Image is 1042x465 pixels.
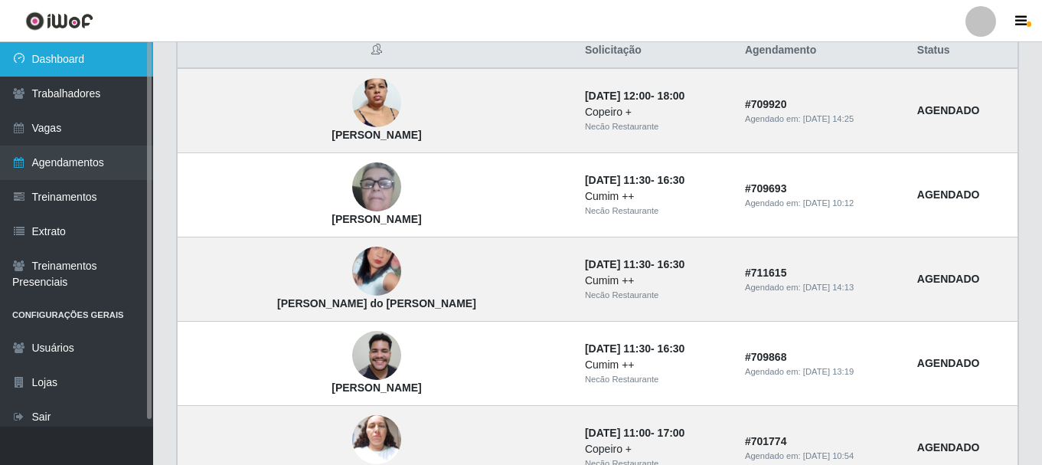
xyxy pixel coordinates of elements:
img: Ana Paula Almeida do Nascimento [352,228,401,316]
div: Agendado em: [745,450,899,463]
strong: - [585,342,684,355]
strong: # 709868 [745,351,787,363]
time: [DATE] 12:00 [585,90,651,102]
strong: AGENDADO [917,188,980,201]
div: Necão Restaurante [585,205,727,218]
time: 18:00 [658,90,685,102]
img: CoreUI Logo [25,11,93,31]
strong: [PERSON_NAME] [332,213,421,225]
div: Agendado em: [745,197,899,210]
strong: AGENDADO [917,273,980,285]
strong: AGENDADO [917,357,980,369]
time: [DATE] 13:19 [803,367,854,376]
th: Agendamento [736,33,908,69]
strong: # 711615 [745,267,787,279]
div: Cumim ++ [585,188,727,205]
div: Cumim ++ [585,357,727,373]
th: Status [908,33,1018,69]
strong: AGENDADO [917,441,980,454]
time: 17:00 [658,427,685,439]
strong: - [585,258,684,270]
time: [DATE] 11:30 [585,174,651,186]
time: 16:30 [658,174,685,186]
div: Necão Restaurante [585,120,727,133]
time: [DATE] 10:54 [803,451,854,460]
time: [DATE] 14:25 [803,114,854,123]
div: Copeiro + [585,441,727,457]
strong: # 701774 [745,435,787,447]
img: Neilda Borges da Silva [352,70,401,136]
time: [DATE] 11:30 [585,258,651,270]
div: Necão Restaurante [585,289,727,302]
th: Solicitação [576,33,736,69]
div: Copeiro + [585,104,727,120]
time: [DATE] 11:30 [585,342,651,355]
strong: [PERSON_NAME] [332,129,421,141]
div: Necão Restaurante [585,373,727,386]
div: Agendado em: [745,281,899,294]
img: Higor Henrique Farias [352,323,401,388]
div: Agendado em: [745,113,899,126]
div: Cumim ++ [585,273,727,289]
div: Agendado em: [745,365,899,378]
time: 16:30 [658,342,685,355]
time: [DATE] 14:13 [803,283,854,292]
time: [DATE] 10:12 [803,198,854,208]
strong: - [585,174,684,186]
time: 16:30 [658,258,685,270]
strong: - [585,427,684,439]
strong: [PERSON_NAME] do [PERSON_NAME] [277,297,476,309]
time: [DATE] 11:00 [585,427,651,439]
strong: # 709693 [745,182,787,195]
strong: AGENDADO [917,104,980,116]
img: Sandra Maria Barros Roma [352,137,401,238]
strong: - [585,90,684,102]
strong: # 709920 [745,98,787,110]
strong: [PERSON_NAME] [332,381,421,394]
